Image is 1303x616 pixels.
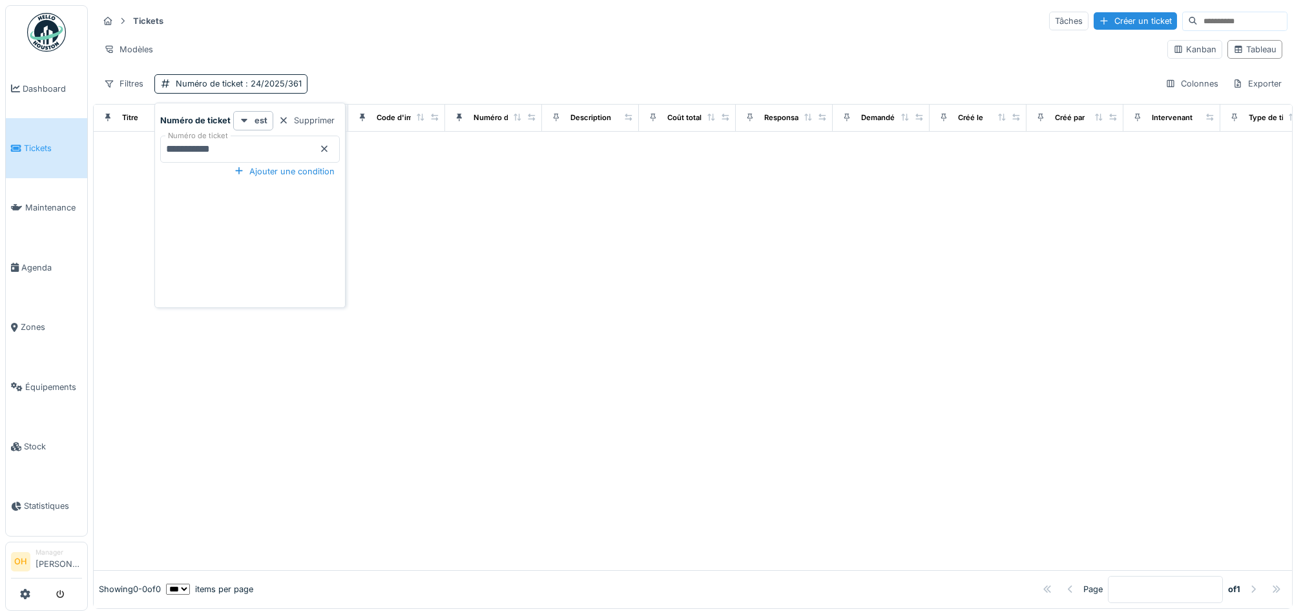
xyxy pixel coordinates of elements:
[122,112,138,123] div: Titre
[1049,12,1089,30] div: Tâches
[176,77,302,90] div: Numéro de ticket
[1249,112,1299,123] div: Type de ticket
[21,321,82,333] span: Zones
[24,142,82,154] span: Tickets
[1152,112,1193,123] div: Intervenant
[1160,74,1224,93] div: Colonnes
[98,74,149,93] div: Filtres
[160,114,231,127] strong: Numéro de ticket
[570,112,611,123] div: Description
[861,112,908,123] div: Demandé par
[23,83,82,95] span: Dashboard
[1228,583,1240,595] strong: of 1
[764,112,809,123] div: Responsable
[21,262,82,274] span: Agenda
[24,440,82,453] span: Stock
[1227,74,1287,93] div: Exporter
[25,201,82,214] span: Maintenance
[1233,43,1277,56] div: Tableau
[27,13,66,52] img: Badge_color-CXgf-gQk.svg
[229,163,340,180] div: Ajouter une condition
[1083,583,1103,595] div: Page
[243,79,302,88] span: : 24/2025/361
[25,381,82,393] span: Équipements
[128,15,169,27] strong: Tickets
[11,552,30,571] li: OH
[165,130,231,141] label: Numéro de ticket
[1094,12,1177,30] div: Créer un ticket
[98,40,159,59] div: Modèles
[36,548,82,575] li: [PERSON_NAME]
[273,112,340,129] div: Supprimer
[667,112,702,123] div: Coût total
[255,114,267,127] strong: est
[1173,43,1216,56] div: Kanban
[958,112,983,123] div: Créé le
[377,112,442,123] div: Code d'imputation
[166,583,253,595] div: items per page
[474,112,535,123] div: Numéro de ticket
[99,583,161,595] div: Showing 0 - 0 of 0
[1055,112,1085,123] div: Créé par
[36,548,82,557] div: Manager
[24,500,82,512] span: Statistiques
